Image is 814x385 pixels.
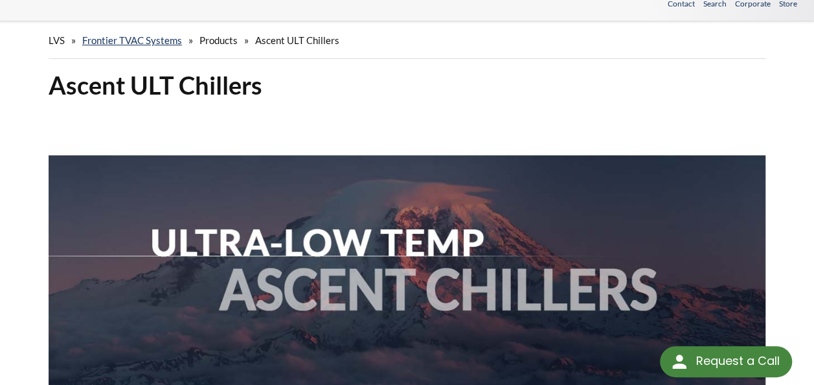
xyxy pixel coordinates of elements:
div: » » » [49,22,765,59]
span: Products [199,34,238,46]
img: round button [669,351,690,372]
div: Request a Call [695,346,779,376]
span: Ascent ULT Chillers [255,34,339,46]
span: LVS [49,34,65,46]
h1: Ascent ULT Chillers [49,69,765,101]
a: Frontier TVAC Systems [82,34,182,46]
div: Request a Call [660,346,792,377]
